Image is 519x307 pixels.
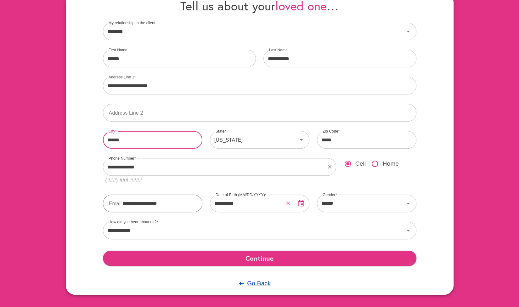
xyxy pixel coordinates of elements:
[210,131,297,149] div: [US_STATE]
[103,251,416,266] button: Continue
[294,196,309,211] button: Open Date Picker
[355,159,366,168] span: Cell
[404,200,412,207] svg: Icon
[297,136,305,144] svg: Icon
[105,177,142,185] div: (###) ###-####
[108,253,411,264] span: Continue
[284,199,292,208] button: Clear
[404,28,412,35] svg: Icon
[247,280,271,287] u: Go Back
[404,227,412,234] svg: Icon
[382,159,399,168] span: Home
